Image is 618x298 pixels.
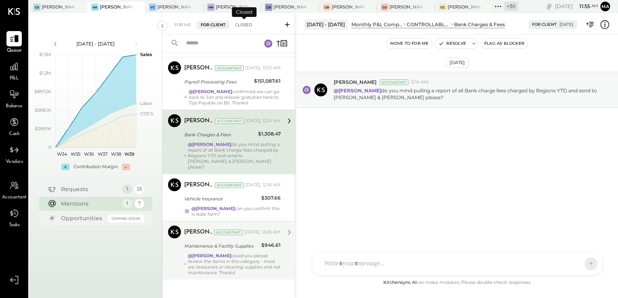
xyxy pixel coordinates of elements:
div: Maintenance & Facility Supplies [184,242,259,250]
div: $1,308.47 [258,130,281,138]
span: 12:14 AM [410,79,429,85]
div: [DATE] - [DATE] [304,19,347,29]
div: Vehicle Insurance [184,195,259,203]
div: For Me [170,21,195,29]
div: $151,087.61 [254,77,281,85]
span: Queue [7,47,22,54]
div: 1 [122,184,132,194]
div: could you please review the items in this category - most are restaurant or cleaning supplies and... [188,253,281,275]
text: 0 [48,144,51,150]
div: [DATE], 12:26 AM [244,229,281,235]
div: Opportunities [61,214,104,222]
strong: @[PERSON_NAME] [334,88,381,94]
div: [PERSON_NAME] Causeway [448,4,481,10]
div: [PERSON_NAME] [184,64,213,72]
button: Ma [600,2,610,11]
span: Tasks [9,222,20,229]
div: Accountant [215,182,244,188]
div: VC [149,4,156,11]
button: Move to for me [387,39,432,48]
a: Cash [0,115,28,138]
text: Labor [140,100,152,106]
div: Accountant [215,118,244,124]
div: GD [381,4,388,11]
text: $299.1K [35,126,51,131]
button: Flag as Blocker [481,39,528,48]
text: $897.2K [34,89,51,94]
div: Accountant [215,65,244,71]
div: GS [33,4,40,11]
div: [PERSON_NAME] [GEOGRAPHIC_DATA] [332,4,365,10]
a: Vendors [0,142,28,166]
div: confirmed we can go back to Jan and rebook gratuities here to Tips Payable on BS. Thanks! [189,89,281,106]
div: GB [265,4,272,11]
a: Balance [0,87,28,110]
div: [PERSON_NAME]'s Nashville [216,4,249,10]
div: + 30 [504,2,518,11]
div: Bank Charges & Fees [184,131,256,139]
text: COGS [140,111,153,117]
p: do you mind pulling a report of all Bank charge fees charged by Regions YTD and send to [PERSON_N... [334,87,598,101]
div: HN [207,4,214,11]
div: [PERSON_NAME] Downtown [389,4,423,10]
div: Coming Soon [108,215,144,222]
div: Accountant [214,229,243,235]
div: can you confirm this is state farm? [191,206,281,217]
div: CONTROLLABLE EXPENSES [406,21,450,28]
span: Cash [9,131,19,138]
div: [DATE] [555,2,598,10]
a: Queue [0,31,28,54]
div: GC [439,4,446,11]
strong: @[PERSON_NAME] [189,89,232,94]
div: [DATE], 12:16 AM [245,182,281,188]
div: Payroll Processing Fees [184,78,252,86]
div: Accountant [380,79,408,85]
div: HA [91,4,99,11]
span: P&L [10,75,19,82]
div: For Client [197,21,229,29]
div: [DATE], 12:14 AM [245,118,281,124]
div: Contribution Margin [74,164,118,170]
strong: @[PERSON_NAME] [191,206,235,211]
span: 11 : 55 [574,2,590,10]
a: P&L [0,59,28,82]
text: W39 [124,151,134,157]
div: Requests [61,185,118,193]
div: For Client [532,22,557,27]
span: Balance [6,103,23,110]
div: $307.66 [261,194,281,202]
text: W38 [111,151,121,157]
div: Mentions [61,200,118,208]
div: Closed [231,21,256,29]
span: Vendors [6,158,23,166]
text: $1.2M [39,70,51,76]
div: do you mind pulling a report of all Bank charge fees charged by Regions YTD and send to [PERSON_N... [188,142,281,170]
text: W35 [71,151,80,157]
div: [DATE] [446,58,469,68]
strong: @[PERSON_NAME] [188,253,231,258]
a: Tasks [0,206,28,229]
div: [DATE] [559,22,573,27]
text: $1.5M [39,52,51,57]
text: W36 [84,151,94,157]
div: copy link [545,2,553,10]
strong: @[PERSON_NAME] [188,142,231,147]
span: [PERSON_NAME] [334,79,376,85]
div: Bank Charges & Fees [454,21,505,28]
text: Sales [140,52,152,57]
text: W37 [97,151,107,157]
div: 7 [135,199,144,208]
span: am [591,3,598,9]
div: [DATE], 12:10 AM [245,65,281,71]
button: Resolve [435,39,469,48]
div: 1 [122,199,132,208]
div: Monthly P&L Comparison [351,21,402,28]
text: $598.1K [35,107,51,113]
div: GB [323,4,330,11]
div: [PERSON_NAME] Seaport [42,4,75,10]
div: Closed [232,7,256,17]
a: Accountant [0,178,28,201]
div: - [122,164,130,170]
div: $946.61 [261,241,281,249]
div: [PERSON_NAME] [184,181,213,189]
